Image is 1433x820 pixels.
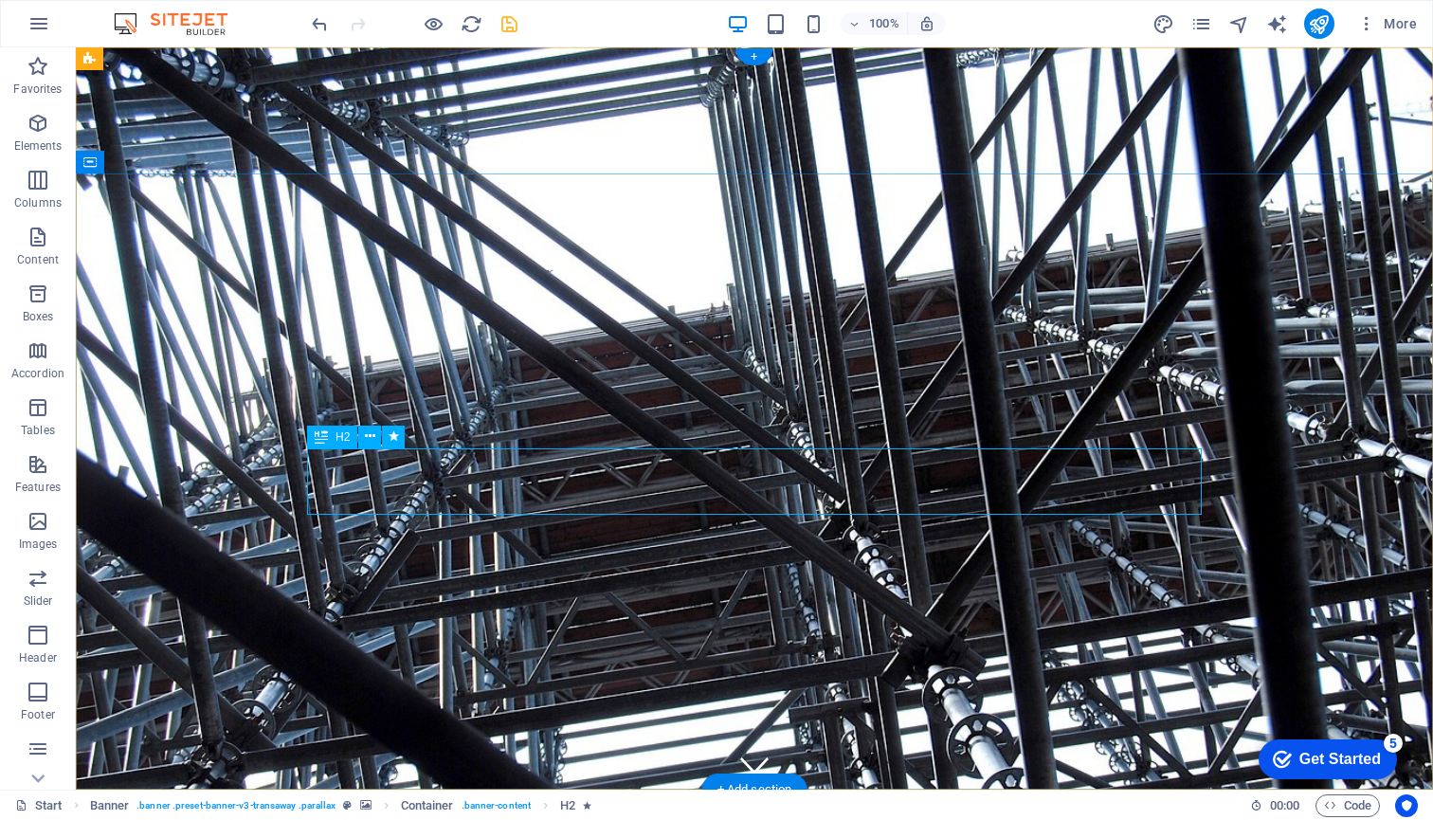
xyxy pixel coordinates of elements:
i: This element contains a background [360,800,372,811]
nav: breadcrumb [90,794,592,817]
div: 5 [140,4,159,23]
h6: Session time [1250,794,1300,817]
button: undo [308,12,331,35]
p: Boxes [23,309,54,324]
button: navigator [1228,12,1251,35]
span: . banner .preset-banner-v3-transaway .parallax [136,794,336,817]
i: Element contains an animation [583,800,591,811]
div: + Add section [702,774,807,806]
p: Footer [21,707,55,722]
span: More [1357,14,1417,33]
p: Forms [21,764,55,779]
button: reload [460,12,482,35]
i: Reload page [461,13,482,35]
i: Undo: Change image (Ctrl+Z) [309,13,331,35]
p: Tables [21,423,55,438]
p: Content [17,252,59,267]
span: 00 00 [1270,794,1299,817]
i: Design (Ctrl+Alt+Y) [1152,13,1174,35]
button: Usercentrics [1395,794,1418,817]
p: Elements [14,138,63,154]
button: Click here to leave preview mode and continue editing [422,12,444,35]
i: This element is a customizable preset [343,800,352,811]
p: Columns [14,195,62,210]
p: Images [19,537,58,552]
button: publish [1304,9,1334,39]
i: On resize automatically adjust zoom level to fit chosen device. [918,15,935,32]
p: Accordion [11,366,64,381]
span: Click to select. Double-click to edit [90,794,130,817]
span: . banner-content [462,794,531,817]
p: Slider [24,593,53,609]
p: Features [15,480,61,495]
p: Favorites [13,82,62,97]
button: Code [1315,794,1380,817]
h6: 100% [869,12,899,35]
i: Save (Ctrl+S) [499,13,520,35]
p: Header [19,650,57,665]
div: Get Started [56,21,137,38]
button: save [498,12,520,35]
span: Click to select. Double-click to edit [401,794,454,817]
button: pages [1190,12,1213,35]
button: design [1152,12,1175,35]
button: text_generator [1266,12,1289,35]
div: + [735,48,772,65]
span: H2 [336,431,350,443]
span: : [1283,798,1286,812]
img: Editor Logo [109,12,251,35]
span: Code [1324,794,1371,817]
button: 100% [841,12,908,35]
span: Click to select. Double-click to edit [560,794,575,817]
div: Get Started 5 items remaining, 0% complete [15,9,154,49]
button: More [1350,9,1424,39]
a: Click to cancel selection. Double-click to open Pages [15,794,63,817]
